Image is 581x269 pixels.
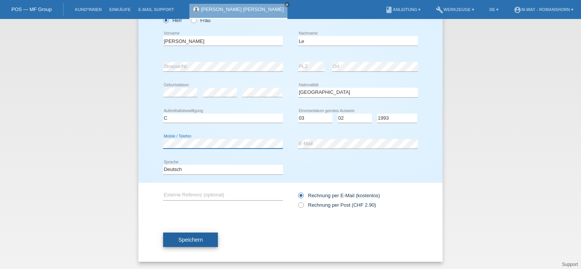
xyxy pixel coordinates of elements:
i: close [285,3,289,6]
i: account_circle [514,6,521,14]
a: POS — MF Group [11,6,52,12]
label: Herr [163,17,182,23]
a: Support [562,262,578,267]
a: close [284,2,290,7]
label: Rechnung per E-Mail (kostenlos) [298,193,380,198]
i: book [385,6,393,14]
label: Rechnung per Post (CHF 2.90) [298,202,376,208]
button: Speichern [163,233,218,247]
label: Frau [191,17,210,23]
a: account_circlem-way - Romanshorn ▾ [510,7,577,12]
a: E-Mail Support [135,7,178,12]
a: bookAnleitung ▾ [381,7,424,12]
input: Rechnung per E-Mail (kostenlos) [298,193,303,202]
a: [PERSON_NAME] [PERSON_NAME] [201,6,284,12]
a: DE ▾ [486,7,502,12]
span: Speichern [178,237,203,243]
a: Kund*innen [71,7,105,12]
a: buildWerkzeuge ▾ [432,7,478,12]
input: Rechnung per Post (CHF 2.90) [298,202,303,212]
a: Einkäufe [105,7,134,12]
i: build [436,6,443,14]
